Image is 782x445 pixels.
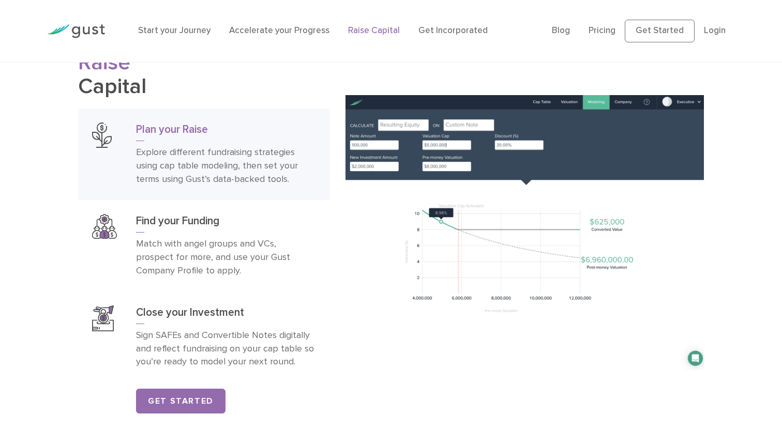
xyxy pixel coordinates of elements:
[136,305,316,324] h3: Close your Investment
[136,237,316,278] p: Match with angel groups and VCs, prospect for more, and use your Gust Company Profile to apply.
[136,122,316,141] h3: Plan your Raise
[47,24,105,38] img: Gust Logo
[136,146,316,186] p: Explore different fundraising strategies using cap table modeling, then set your terms using Gust...
[552,25,570,36] a: Blog
[418,25,488,36] a: Get Incorporated
[92,214,117,239] img: Find Your Funding
[78,51,330,99] h2: Capital
[589,25,615,36] a: Pricing
[92,122,112,148] img: Plan Your Raise
[92,305,113,331] img: Close Your Investment
[78,200,330,291] a: Find Your FundingFind your FundingMatch with angel groups and VCs, prospect for more, and use you...
[625,20,695,42] a: Get Started
[136,329,316,369] p: Sign SAFEs and Convertible Notes digitally and reflect fundraising on your cap table so you’re re...
[136,389,225,413] a: Get Started
[348,25,400,36] a: Raise Capital
[78,109,330,200] a: Plan Your RaisePlan your RaiseExplore different fundraising strategies using cap table modeling, ...
[704,25,726,36] a: Login
[136,214,316,233] h3: Find your Funding
[229,25,329,36] a: Accelerate your Progress
[345,95,704,370] img: Plan Your Raise
[138,25,210,36] a: Start your Journey
[78,291,330,383] a: Close Your InvestmentClose your InvestmentSign SAFEs and Convertible Notes digitally and reflect ...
